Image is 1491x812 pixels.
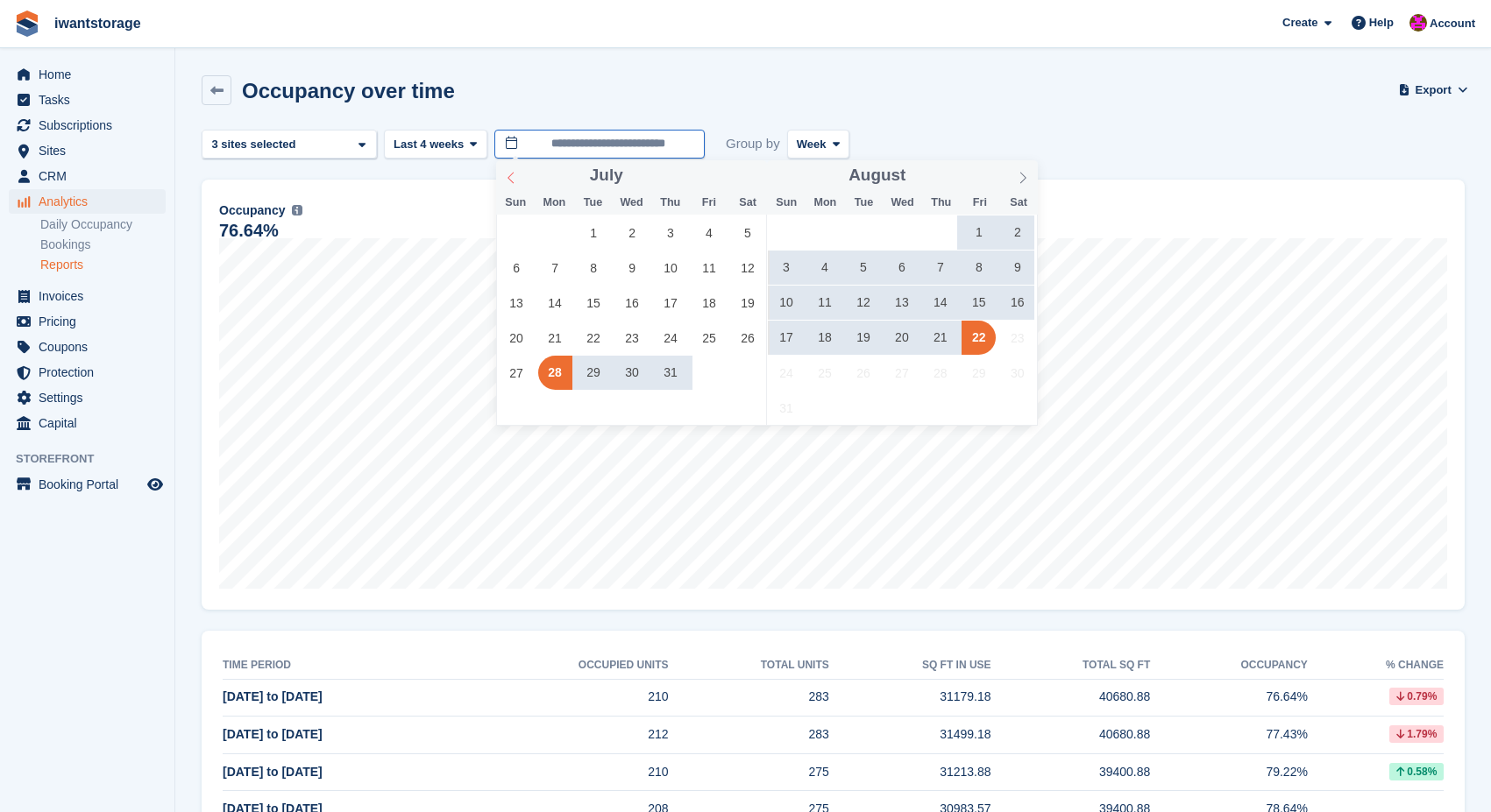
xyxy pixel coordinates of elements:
[16,450,174,468] span: Storefront
[690,197,728,208] span: Fri
[654,286,688,320] span: July 17, 2025
[40,237,166,253] a: Bookings
[535,197,573,208] span: Mon
[1409,14,1427,32] img: Jonathan
[577,356,611,390] span: July 29, 2025
[538,321,572,355] span: July 21, 2025
[654,321,688,355] span: July 24, 2025
[884,286,919,320] span: August 13, 2025
[500,286,534,320] span: July 13, 2025
[39,88,144,112] span: Tasks
[14,11,40,37] img: stora-icon-8386f47178a22dfd0bd8f6a31ec36ba5ce8667c1dd55bd0f319d3a0aa187defe.svg
[770,391,804,425] span: August 31, 2025
[457,753,668,791] td: 210
[39,411,144,435] span: Capital
[219,201,285,220] span: Occupancy
[730,251,764,285] span: July 12, 2025
[846,251,880,285] span: August 5, 2025
[692,251,726,285] span: July 11, 2025
[9,164,166,188] a: menu
[1389,725,1444,743] div: 1.79%
[1308,652,1444,680] th: % change
[615,356,650,390] span: July 30, 2025
[623,166,678,185] input: Year
[292,205,302,215] img: icon-info-grey-7440780725fd019a000dd9b08b2336e03edf1995a4989e88bcd33f0948082b44.svg
[394,136,464,153] span: Last 4 weeks
[962,215,996,250] span: August 1, 2025
[9,113,166,138] a: menu
[242,79,455,102] h2: Occupancy over time
[39,189,144,214] span: Analytics
[991,652,1151,680] th: Total sq ft
[1389,688,1444,705] div: 0.79%
[9,309,166,334] a: menu
[905,166,961,185] input: Year
[613,197,651,208] span: Wed
[577,215,611,250] span: July 1, 2025
[923,251,957,285] span: August 7, 2025
[39,164,144,188] span: CRM
[39,472,144,497] span: Booking Portal
[767,197,806,208] span: Sun
[654,356,688,390] span: July 31, 2025
[9,472,166,497] a: menu
[40,216,166,233] a: Daily Occupancy
[884,321,919,355] span: August 20, 2025
[577,286,611,320] span: July 15, 2025
[39,284,144,308] span: Invoices
[1150,652,1308,680] th: Occupancy
[457,717,668,754] td: 212
[922,197,961,208] span: Thu
[40,257,166,273] a: Reports
[145,474,166,495] a: Preview store
[209,136,302,153] div: 3 sites selected
[39,385,144,410] span: Settings
[829,679,991,717] td: 31179.18
[962,251,996,285] span: August 8, 2025
[728,197,767,208] span: Sat
[1282,14,1317,32] span: Create
[1150,679,1308,717] td: 76.64%
[807,321,841,355] span: August 18, 2025
[1402,75,1465,104] button: Export
[223,652,457,680] th: Time period
[9,62,166,87] a: menu
[961,197,999,208] span: Fri
[1369,14,1394,32] span: Help
[844,197,883,208] span: Tue
[1150,753,1308,791] td: 79.22%
[991,753,1151,791] td: 39400.88
[669,717,829,754] td: 283
[39,138,144,163] span: Sites
[692,286,726,320] span: July 18, 2025
[770,356,804,390] span: August 24, 2025
[538,286,572,320] span: July 14, 2025
[457,652,668,680] th: Occupied units
[770,251,804,285] span: August 3, 2025
[9,284,166,308] a: menu
[807,356,841,390] span: August 25, 2025
[219,223,279,238] div: 76.64%
[991,717,1151,754] td: 40680.88
[9,411,166,435] a: menu
[923,286,957,320] span: August 14, 2025
[496,197,535,208] span: Sun
[846,356,880,390] span: August 26, 2025
[654,215,688,250] span: July 3, 2025
[1389,763,1444,780] div: 0.58%
[884,356,919,390] span: August 27, 2025
[615,321,650,355] span: July 23, 2025
[923,356,957,390] span: August 28, 2025
[846,286,880,320] span: August 12, 2025
[651,197,690,208] span: Thu
[846,321,880,355] span: August 19, 2025
[9,360,166,385] a: menu
[47,9,148,38] a: iwantstorage
[692,321,726,355] span: July 25, 2025
[384,130,487,159] button: Last 4 weeks
[770,286,804,320] span: August 10, 2025
[654,251,688,285] span: July 10, 2025
[9,88,166,112] a: menu
[730,321,764,355] span: July 26, 2025
[669,753,829,791] td: 275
